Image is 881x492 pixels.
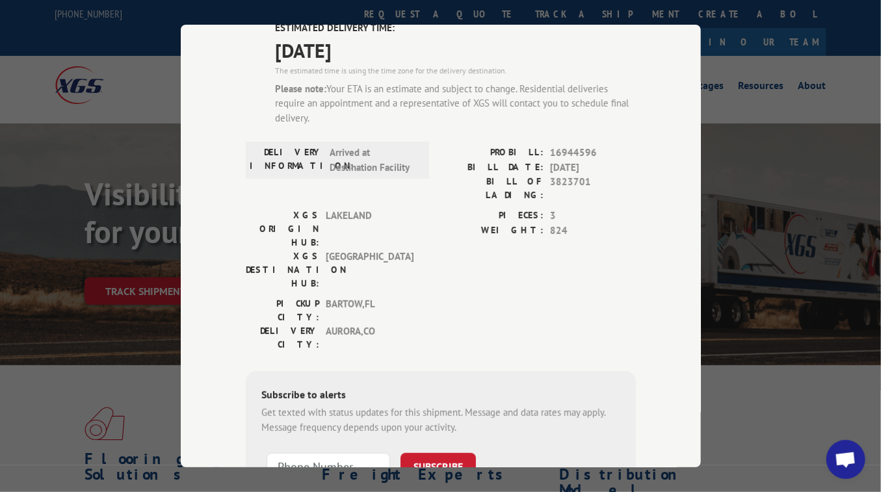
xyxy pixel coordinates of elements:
label: XGS ORIGIN HUB: [246,209,319,250]
label: XGS DESTINATION HUB: [246,250,319,291]
label: DELIVERY CITY: [246,324,319,352]
span: Arrived at Destination Facility [330,146,417,175]
button: SUBSCRIBE [401,453,476,480]
span: [DATE] [550,160,636,175]
div: Your ETA is an estimate and subject to change. Residential deliveries require an appointment and ... [275,81,636,125]
span: [DATE] [275,35,636,64]
input: Phone Number [267,453,390,480]
label: WEIGHT: [441,223,544,238]
div: Get texted with status updates for this shipment. Message and data rates may apply. Message frequ... [261,406,620,435]
span: 824 [550,223,636,238]
div: The estimated time is using the time zone for the delivery destination. [275,64,636,76]
label: DELIVERY INFORMATION: [250,146,323,175]
label: PICKUP CITY: [246,297,319,324]
div: Subscribe to alerts [261,387,620,406]
label: BILL DATE: [441,160,544,175]
span: 3 [550,209,636,224]
span: AURORA , CO [326,324,414,352]
span: 3823701 [550,175,636,202]
span: 16944596 [550,146,636,161]
a: Open chat [826,440,865,479]
strong: Please note: [275,82,326,94]
span: BARTOW , FL [326,297,414,324]
label: BILL OF LADING: [441,175,544,202]
span: LAKELAND [326,209,414,250]
label: ESTIMATED DELIVERY TIME: [275,21,636,36]
label: PIECES: [441,209,544,224]
label: PROBILL: [441,146,544,161]
span: [GEOGRAPHIC_DATA] [326,250,414,291]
